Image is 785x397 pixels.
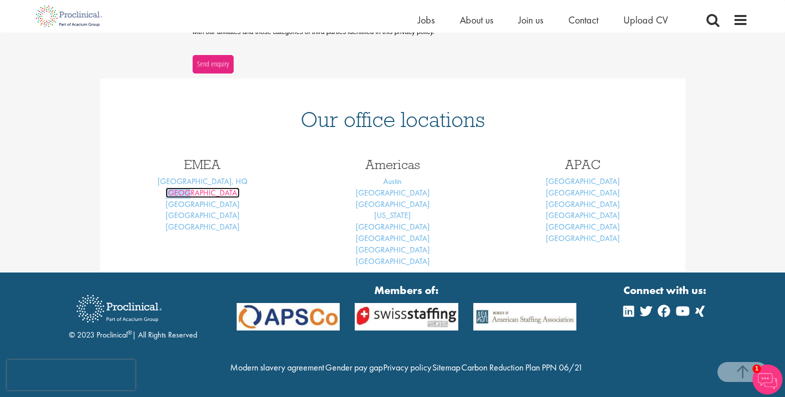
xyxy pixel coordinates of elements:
a: [GEOGRAPHIC_DATA] [356,244,430,255]
a: [GEOGRAPHIC_DATA] [546,187,620,198]
button: Send enquiry [193,55,234,73]
a: [GEOGRAPHIC_DATA] [546,210,620,220]
img: APSCo [347,303,466,330]
a: [GEOGRAPHIC_DATA] [356,233,430,243]
a: Modern slavery agreement [230,361,324,373]
a: Gender pay gap [325,361,383,373]
sup: ® [128,328,132,336]
strong: Members of: [237,282,577,298]
span: Send enquiry [197,58,229,69]
a: Jobs [418,13,435,26]
a: [GEOGRAPHIC_DATA] [356,221,430,232]
a: Contact [568,13,598,26]
a: Upload CV [623,13,668,26]
a: [GEOGRAPHIC_DATA] [546,176,620,186]
strong: Connect with us: [623,282,708,298]
iframe: reCAPTCHA [7,360,135,390]
a: Privacy policy [383,361,431,373]
a: About us [460,13,493,26]
a: [GEOGRAPHIC_DATA] [546,221,620,232]
a: [GEOGRAPHIC_DATA] [166,221,240,232]
h3: APAC [495,158,670,171]
a: [US_STATE] [374,210,411,220]
div: © 2023 Proclinical | All Rights Reserved [69,287,197,341]
a: Austin [383,176,402,186]
img: Chatbot [752,364,782,394]
a: [GEOGRAPHIC_DATA] [166,199,240,209]
a: [GEOGRAPHIC_DATA], HQ [158,176,248,186]
h3: Americas [305,158,480,171]
h1: Our office locations [115,108,670,130]
a: Sitemap [432,361,460,373]
a: Join us [518,13,543,26]
img: Proclinical Recruitment [69,288,169,329]
a: Carbon Reduction Plan PPN 06/21 [461,361,583,373]
a: [GEOGRAPHIC_DATA] [356,199,430,209]
a: [GEOGRAPHIC_DATA] [166,210,240,220]
a: [GEOGRAPHIC_DATA] [166,187,240,198]
a: [GEOGRAPHIC_DATA] [546,233,620,243]
span: 1 [752,364,761,373]
a: [GEOGRAPHIC_DATA] [356,187,430,198]
img: APSCo [466,303,584,330]
h3: EMEA [115,158,290,171]
img: APSCo [229,303,348,330]
a: [GEOGRAPHIC_DATA] [356,256,430,266]
a: [GEOGRAPHIC_DATA] [546,199,620,209]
